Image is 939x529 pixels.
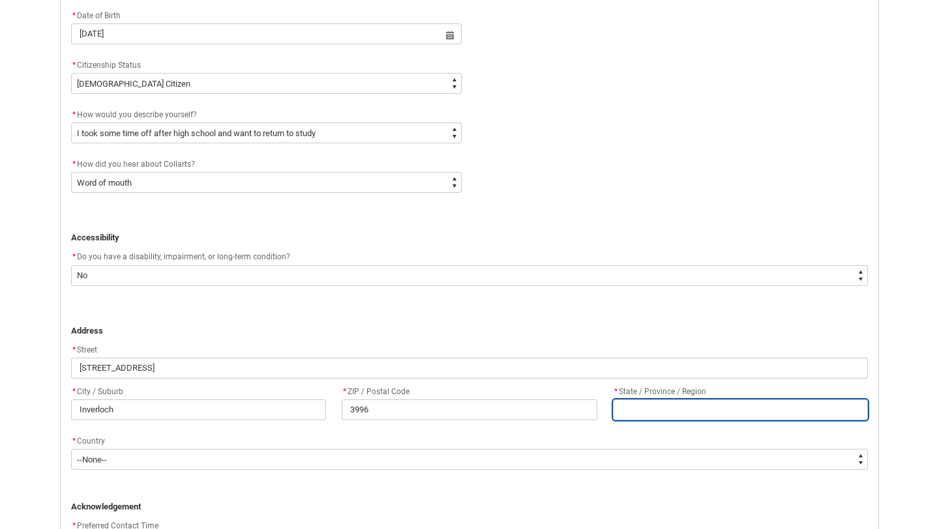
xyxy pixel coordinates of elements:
[71,502,141,511] strong: Acknowledgement
[614,387,618,396] abbr: required
[72,387,76,396] abbr: required
[77,436,105,446] span: Country
[77,252,290,261] span: Do you have a disability, impairment, or long-term condition?
[72,110,76,119] abbr: required
[71,11,121,20] span: Date of Birth
[72,252,76,261] abbr: required
[77,61,141,70] span: Citizenship Status
[77,160,195,169] span: How did you hear about Collarts?
[72,61,76,70] abbr: required
[71,326,103,336] strong: Address
[72,11,76,20] abbr: required
[72,160,76,169] abbr: required
[71,233,119,242] strong: Accessibility
[71,387,123,396] span: City / Suburb
[343,387,346,396] abbr: required
[77,110,197,119] span: How would you describe yourself?
[72,345,76,354] abbr: required
[72,436,76,446] abbr: required
[613,387,706,396] span: State / Province / Region
[71,345,97,354] span: Street
[342,387,410,396] span: ZIP / Postal Code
